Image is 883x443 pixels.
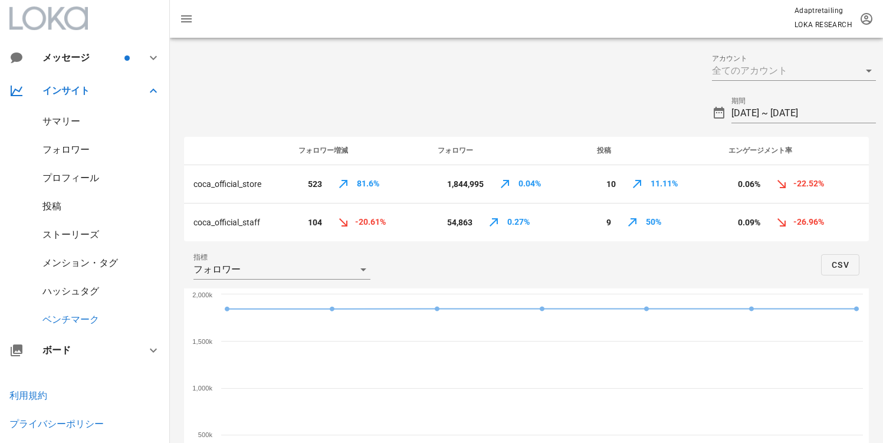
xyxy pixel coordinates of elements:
[42,144,90,155] a: フォロワー
[831,260,849,270] span: CSV
[9,390,47,401] a: 利用規約
[298,146,348,155] span: フォロワー増減
[184,165,289,204] td: coca_official_store
[42,201,61,212] a: 投稿
[597,165,710,203] div: 10
[42,286,99,297] a: ハッシュタグ
[42,314,99,325] a: ベンチマーク
[712,61,876,80] div: アカウントclear icon
[630,177,678,191] span: 11.11%
[625,215,661,229] span: 50%
[198,431,213,438] text: 500k
[728,146,792,155] span: エンゲージメント率
[192,385,212,392] text: 1,000k
[124,55,130,61] span: バッジ
[336,215,386,229] span: -20.61%
[193,264,241,275] div: フォロワー
[597,146,611,155] span: 投稿
[821,254,859,275] button: CSV
[487,215,530,229] span: 0.27%
[42,257,118,268] a: メンション・タグ
[428,137,587,165] th: フォロワー: ソートされていません。 昇順のソートのためには有効にしてください。
[498,177,541,191] span: 0.04%
[289,137,429,165] th: フォロワー増減: ソートされていません。 昇順のソートのためには有効にしてください。
[9,418,104,429] a: プライバシーポリシー
[438,146,473,155] span: フォロワー
[795,19,852,31] p: LOKA RESEARCH
[298,204,419,241] div: 104
[184,204,289,241] td: coca_official_staff
[42,344,132,356] div: ボード
[795,5,852,17] p: Adaptretailing
[587,137,720,165] th: 投稿: ソートされていません。 昇順のソートのためには有効にしてください。
[42,85,132,96] div: インサイト
[192,291,212,298] text: 2,000k
[42,52,122,63] div: メッセージ
[719,137,869,165] th: エンゲージメント率: ソートされていません。 昇順のソートのためには有効にしてください。
[42,229,99,240] a: ストーリーズ
[184,137,289,165] th: ソートされていません。 昇順のソートのためには有効にしてください。
[42,172,99,183] a: プロフィール
[728,204,859,241] div: 0.09%
[728,165,859,203] div: 0.06%
[597,204,710,241] div: 9
[774,215,824,229] span: -26.96%
[438,204,577,241] div: 54,863
[42,116,80,127] a: サマリー
[193,260,370,279] div: 指標フォロワー
[298,165,419,203] div: 523
[438,165,577,203] div: 1,844,995
[336,177,379,191] span: 81.6%
[192,338,212,345] text: 1,500k
[774,177,824,191] span: -22.52%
